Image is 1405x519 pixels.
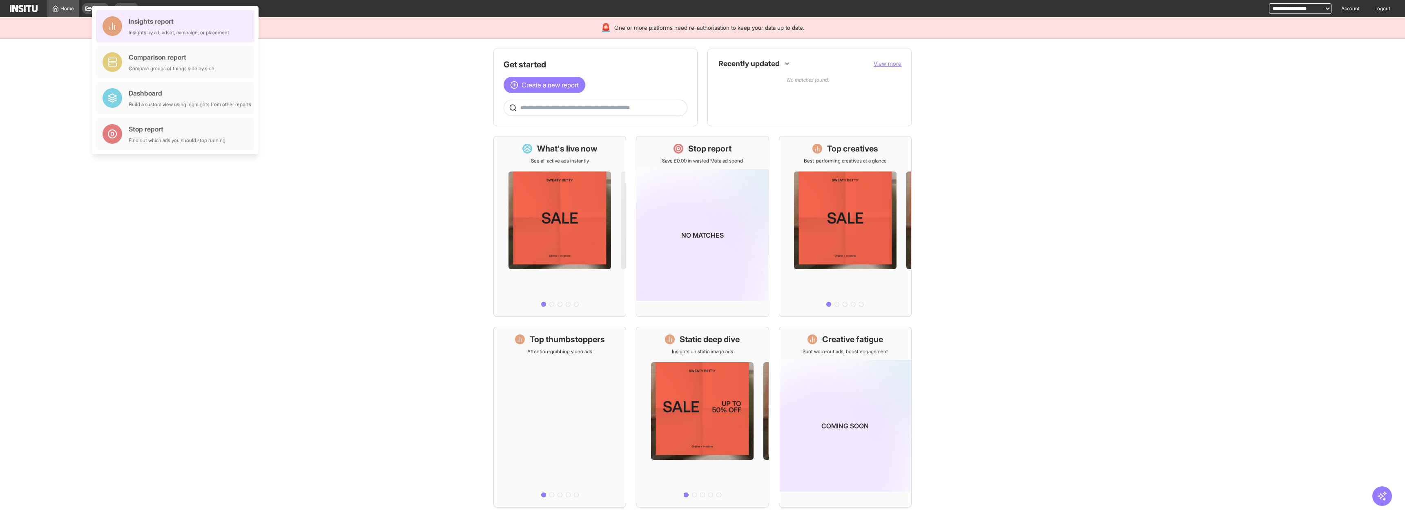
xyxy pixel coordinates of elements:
[614,24,804,32] span: One or more platforms need re-authorisation to keep your data up to date.
[636,327,769,508] a: Static deep diveInsights on static image ads
[129,16,229,26] div: Insights report
[493,327,626,508] a: Top thumbstoppersAttention-grabbing video ads
[662,158,743,164] p: Save £0.00 in wasted Meta ad spend
[94,5,106,12] span: Open
[680,334,740,345] h1: Static deep dive
[718,72,898,103] p: No matches found.
[125,5,136,12] span: New
[601,22,611,33] div: 🚨
[874,60,901,68] button: View more
[522,80,579,90] span: Create a new report
[10,5,38,12] img: Logo
[129,88,251,98] div: Dashboard
[129,29,229,36] div: Insights by ad, adset, campaign, or placement
[636,136,769,317] a: Stop reportSave £0.00 in wasted Meta ad spendNo matches
[504,59,687,70] h1: Get started
[530,334,605,345] h1: Top thumbstoppers
[504,77,585,93] button: Create a new report
[537,143,598,154] h1: What's live now
[129,65,214,72] div: Compare groups of things side by side
[672,348,733,355] p: Insights on static image ads
[493,136,626,317] a: What's live nowSee all active ads instantly
[60,5,74,12] span: Home
[681,230,724,240] p: No matches
[827,143,878,154] h1: Top creatives
[804,158,887,164] p: Best-performing creatives at a glance
[129,124,225,134] div: Stop report
[531,158,589,164] p: See all active ads instantly
[779,136,912,317] a: Top creativesBest-performing creatives at a glance
[129,52,214,62] div: Comparison report
[688,143,731,154] h1: Stop report
[129,101,251,108] div: Build a custom view using highlights from other reports
[636,169,768,301] img: coming-soon-gradient_kfitwp.png
[129,137,225,144] div: Find out which ads you should stop running
[874,60,901,67] span: View more
[527,348,592,355] p: Attention-grabbing video ads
